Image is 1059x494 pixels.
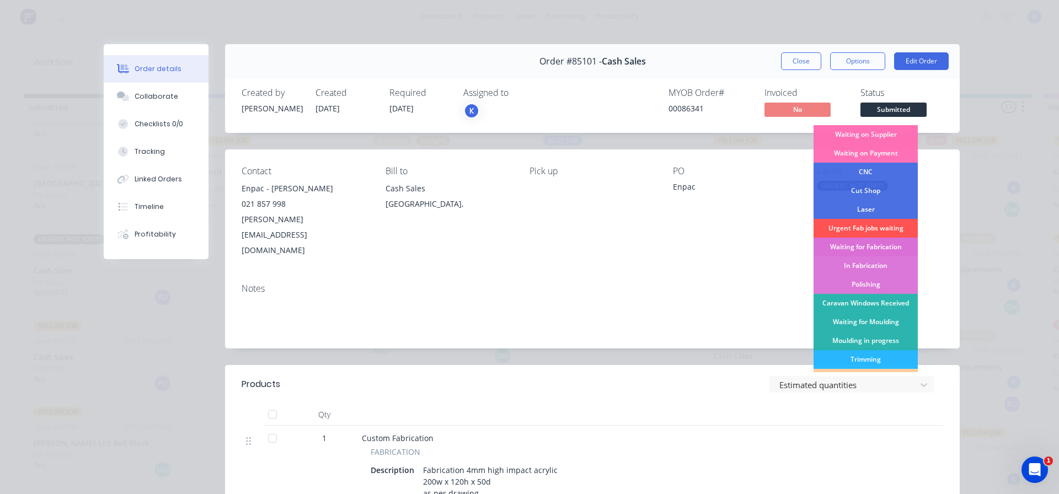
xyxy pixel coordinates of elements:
[463,88,574,98] div: Assigned to
[135,119,183,129] div: Checklists 0/0
[764,88,847,98] div: Invoiced
[104,165,208,193] button: Linked Orders
[668,88,751,98] div: MYOB Order #
[860,103,927,116] span: Submitted
[371,446,420,458] span: FABRICATION
[322,432,327,444] span: 1
[463,103,480,119] button: K
[673,166,799,176] div: PO
[242,283,943,294] div: Notes
[104,83,208,110] button: Collaborate
[291,404,357,426] div: Qty
[104,55,208,83] button: Order details
[386,181,512,196] div: Cash Sales
[529,166,656,176] div: Pick up
[814,238,918,256] div: Waiting for Fabrication
[104,221,208,248] button: Profitability
[242,166,368,176] div: Contact
[242,196,368,212] div: 021 857 998
[1044,457,1053,465] span: 1
[814,331,918,350] div: Moulding in progress
[242,212,368,258] div: [PERSON_NAME][EMAIL_ADDRESS][DOMAIN_NAME]
[830,52,885,70] button: Options
[539,56,602,67] span: Order #85101 -
[860,103,927,119] button: Submitted
[602,56,646,67] span: Cash Sales
[104,138,208,165] button: Tracking
[386,181,512,216] div: Cash Sales[GEOGRAPHIC_DATA],
[781,52,821,70] button: Close
[315,103,340,114] span: [DATE]
[894,52,949,70] button: Edit Order
[242,181,368,258] div: Enpac - [PERSON_NAME]021 857 998[PERSON_NAME][EMAIL_ADDRESS][DOMAIN_NAME]
[135,147,165,157] div: Tracking
[242,103,302,114] div: [PERSON_NAME]
[386,166,512,176] div: Bill to
[814,181,918,200] div: Cut Shop
[1021,457,1048,483] iframe: Intercom live chat
[135,229,176,239] div: Profitability
[814,125,918,144] div: Waiting on Supplier
[673,181,799,196] div: Enpac
[135,64,181,74] div: Order details
[371,462,419,478] div: Description
[814,275,918,294] div: Polishing
[814,144,918,163] div: Waiting on Payment
[814,219,918,238] div: Urgent Fab jobs waiting
[860,88,943,98] div: Status
[242,88,302,98] div: Created by
[135,92,178,101] div: Collaborate
[814,313,918,331] div: Waiting for Moulding
[814,369,918,388] div: Welding Fabrication
[814,200,918,219] div: Laser
[389,103,414,114] span: [DATE]
[362,433,434,443] span: Custom Fabrication
[242,181,368,196] div: Enpac - [PERSON_NAME]
[814,294,918,313] div: Caravan Windows Received
[389,88,450,98] div: Required
[315,88,376,98] div: Created
[764,103,831,116] span: No
[668,103,751,114] div: 00086341
[386,196,512,212] div: [GEOGRAPHIC_DATA],
[104,193,208,221] button: Timeline
[814,350,918,369] div: Trimming
[814,256,918,275] div: In Fabrication
[135,202,164,212] div: Timeline
[135,174,182,184] div: Linked Orders
[104,110,208,138] button: Checklists 0/0
[814,163,918,181] div: CNC
[242,378,280,391] div: Products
